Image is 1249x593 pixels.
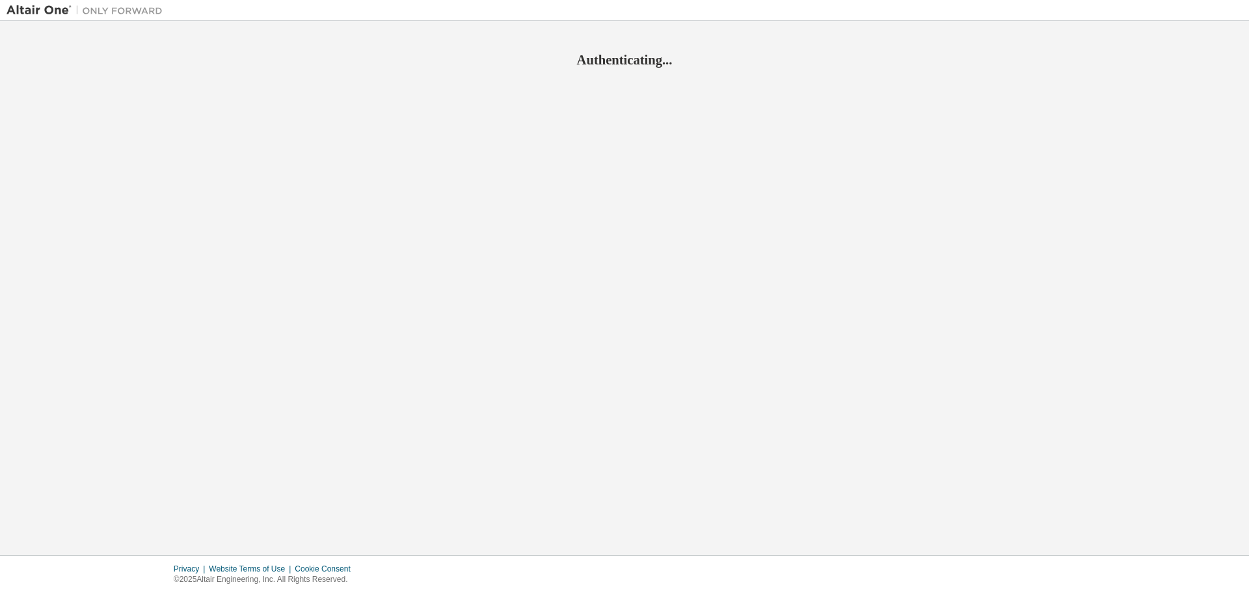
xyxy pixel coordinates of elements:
h2: Authenticating... [7,51,1242,68]
div: Privacy [174,564,209,574]
p: © 2025 Altair Engineering, Inc. All Rights Reserved. [174,574,358,585]
img: Altair One [7,4,169,17]
div: Cookie Consent [295,564,358,574]
div: Website Terms of Use [209,564,295,574]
